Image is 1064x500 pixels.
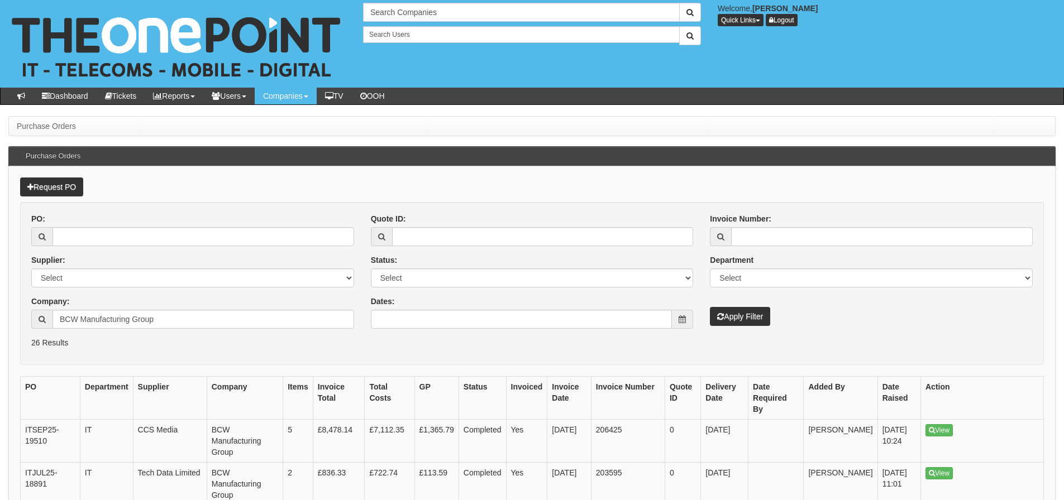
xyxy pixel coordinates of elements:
th: Total Costs [365,376,414,419]
button: Quick Links [718,14,764,26]
a: Dashboard [34,88,97,104]
b: [PERSON_NAME] [752,4,818,13]
a: TV [317,88,352,104]
td: IT [80,419,133,462]
td: CCS Media [133,419,207,462]
th: Added By [804,376,877,419]
li: Purchase Orders [17,121,76,132]
label: PO: [31,213,45,224]
button: Apply Filter [710,307,770,326]
th: GP [414,376,459,419]
td: [DATE] 10:24 [877,419,920,462]
th: Invoice Number [591,376,665,419]
label: Supplier: [31,254,65,266]
a: OOH [352,88,393,104]
a: Users [203,88,255,104]
td: £7,112.35 [365,419,414,462]
label: Company: [31,296,69,307]
th: Date Required By [748,376,804,419]
td: Yes [506,419,547,462]
th: Invoice Total [313,376,365,419]
th: PO [21,376,80,419]
th: Invoiced [506,376,547,419]
td: [DATE] [701,419,748,462]
td: £8,478.14 [313,419,365,462]
td: BCW Manufacturing Group [207,419,283,462]
th: Date Raised [877,376,920,419]
th: Invoice Date [547,376,591,419]
th: Delivery Date [701,376,748,419]
td: [PERSON_NAME] [804,419,877,462]
a: Companies [255,88,317,104]
a: View [925,467,953,479]
th: Items [283,376,313,419]
th: Action [921,376,1044,419]
a: Request PO [20,177,83,196]
label: Dates: [371,296,395,307]
td: £1,365.79 [414,419,459,462]
a: Reports [145,88,203,104]
label: Invoice Number: [710,213,771,224]
a: View [925,424,953,436]
td: ITSEP25-19510 [21,419,80,462]
input: Search Companies [363,3,680,22]
th: Department [80,376,133,419]
a: Logout [766,14,798,26]
td: Completed [459,419,506,462]
td: 206425 [591,419,665,462]
td: 0 [665,419,700,462]
td: [DATE] [547,419,591,462]
th: Supplier [133,376,207,419]
a: Tickets [97,88,145,104]
th: Quote ID [665,376,700,419]
label: Status: [371,254,397,266]
p: 26 Results [31,337,1033,348]
td: 5 [283,419,313,462]
label: Quote ID: [371,213,406,224]
th: Company [207,376,283,419]
label: Department [710,254,753,266]
th: Status [459,376,506,419]
input: Search Users [363,26,680,43]
h3: Purchase Orders [20,147,86,166]
div: Welcome, [709,3,1064,26]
